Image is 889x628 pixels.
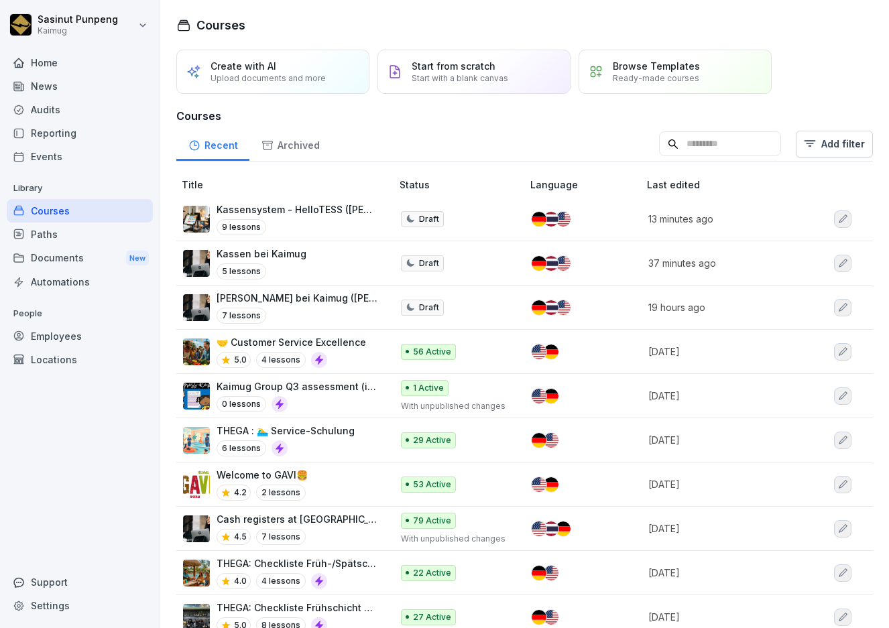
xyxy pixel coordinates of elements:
[544,212,558,227] img: th.svg
[7,98,153,121] a: Audits
[648,389,798,403] p: [DATE]
[7,51,153,74] a: Home
[648,300,798,314] p: 19 hours ago
[401,533,509,545] p: With unpublished changes
[217,556,378,570] p: THEGA: Checkliste Früh-/Spätschicht Poolbar
[7,178,153,199] p: Library
[38,26,118,36] p: Kaimug
[7,246,153,271] div: Documents
[544,256,558,271] img: th.svg
[217,247,306,261] p: Kassen bei Kaimug
[400,178,525,192] p: Status
[217,601,378,615] p: THEGA: Checkliste Frühschicht Cafébar
[401,400,509,412] p: With unpublished changes
[544,610,558,625] img: us.svg
[183,383,210,410] img: e5wlzal6fzyyu8pkl39fd17k.png
[217,291,378,305] p: [PERSON_NAME] bei Kaimug ([PERSON_NAME])
[544,300,558,315] img: th.svg
[648,433,798,447] p: [DATE]
[412,60,495,72] p: Start from scratch
[613,73,699,83] p: Ready-made courses
[211,73,326,83] p: Upload documents and more
[183,250,210,277] img: dl77onhohrz39aq74lwupjv4.png
[256,485,306,501] p: 2 lessons
[532,610,546,625] img: de.svg
[7,199,153,223] a: Courses
[7,594,153,617] a: Settings
[419,257,439,269] p: Draft
[217,396,266,412] p: 0 lessons
[183,427,210,454] img: wcu8mcyxm0k4gzhvf0psz47j.png
[176,108,873,124] h3: Courses
[413,382,444,394] p: 1 Active
[532,521,546,536] img: us.svg
[249,127,331,161] a: Archived
[183,560,210,586] img: merqyd26r8c8lzomofbhvkie.png
[7,74,153,98] a: News
[7,348,153,371] a: Locations
[196,16,245,34] h1: Courses
[183,294,210,321] img: dl77onhohrz39aq74lwupjv4.png
[530,178,642,192] p: Language
[413,611,451,623] p: 27 Active
[176,127,249,161] a: Recent
[413,515,451,527] p: 79 Active
[413,567,451,579] p: 22 Active
[532,389,546,403] img: us.svg
[234,487,247,499] p: 4.2
[7,223,153,246] div: Paths
[7,324,153,348] div: Employees
[256,529,306,545] p: 7 lessons
[419,302,439,314] p: Draft
[556,256,571,271] img: us.svg
[183,338,210,365] img: t4pbym28f6l0mdwi5yze01sv.png
[183,515,210,542] img: dl77onhohrz39aq74lwupjv4.png
[419,213,439,225] p: Draft
[544,477,558,492] img: de.svg
[556,521,571,536] img: de.svg
[648,566,798,580] p: [DATE]
[7,270,153,294] div: Automations
[544,521,558,536] img: th.svg
[648,610,798,624] p: [DATE]
[217,424,355,438] p: THEGA : 🏊‍♂️ Service-Schulung
[217,512,378,526] p: Cash registers at [GEOGRAPHIC_DATA]
[413,434,451,446] p: 29 Active
[544,433,558,448] img: us.svg
[234,575,247,587] p: 4.0
[256,352,306,368] p: 4 lessons
[217,263,266,279] p: 5 lessons
[648,212,798,226] p: 13 minutes ago
[796,131,873,158] button: Add filter
[532,344,546,359] img: us.svg
[7,145,153,168] a: Events
[532,212,546,227] img: de.svg
[532,256,546,271] img: de.svg
[648,344,798,359] p: [DATE]
[211,60,276,72] p: Create with AI
[217,440,266,456] p: 6 lessons
[647,178,815,192] p: Last edited
[412,73,508,83] p: Start with a blank canvas
[7,570,153,594] div: Support
[532,300,546,315] img: de.svg
[217,219,266,235] p: 9 lessons
[413,479,451,491] p: 53 Active
[183,206,210,233] img: k4tsflh0pn5eas51klv85bn1.png
[532,433,546,448] img: de.svg
[183,471,210,498] img: j3qvtondn2pyyk0uswimno35.png
[544,344,558,359] img: de.svg
[7,121,153,145] a: Reporting
[532,477,546,492] img: us.svg
[256,573,306,589] p: 4 lessons
[217,468,308,482] p: Welcome to GAVI🍔​
[234,531,247,543] p: 4.5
